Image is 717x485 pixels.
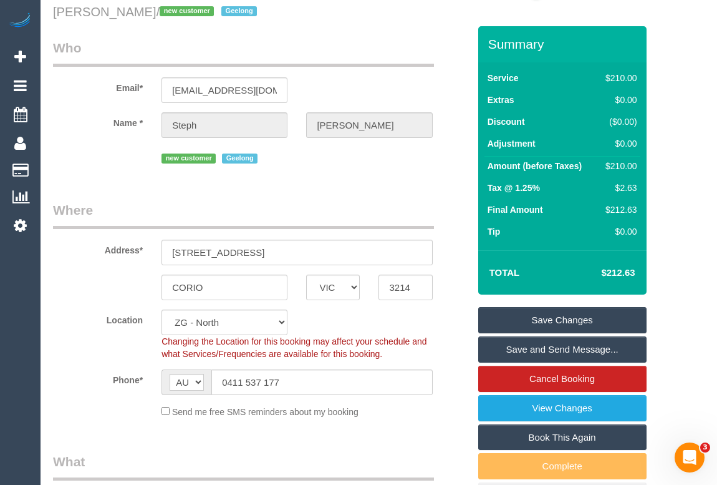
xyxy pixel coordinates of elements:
input: Last Name* [306,112,432,138]
input: Phone* [211,370,432,395]
input: First Name* [161,112,287,138]
div: ($0.00) [600,115,637,128]
div: $0.00 [600,137,637,150]
h4: $212.63 [564,268,635,278]
span: new customer [161,154,216,164]
span: Geelong [221,6,257,16]
label: Discount [488,115,525,128]
legend: Where [53,201,434,229]
span: 3 [700,443,710,453]
label: Final Amount [488,203,543,216]
iframe: Intercom live chat [675,443,705,473]
label: Adjustment [488,137,536,150]
a: View Changes [478,395,647,421]
input: Post Code* [378,275,432,300]
label: Phone* [44,370,152,386]
input: Email* [161,77,287,103]
span: / [156,5,261,19]
label: Extras [488,94,514,106]
span: Changing the Location for this booking may affect your schedule and what Services/Frequencies are... [161,336,426,359]
div: $210.00 [600,160,637,172]
span: Send me free SMS reminders about my booking [172,407,358,417]
input: Suburb* [161,275,287,300]
label: Tax @ 1.25% [488,182,540,194]
label: Location [44,310,152,326]
a: Book This Again [478,424,647,451]
label: Address* [44,240,152,257]
span: Geelong [222,154,257,164]
label: Email* [44,77,152,94]
a: Save and Send Message... [478,336,647,363]
div: $0.00 [600,94,637,106]
div: $0.00 [600,225,637,238]
a: Save Changes [478,307,647,333]
a: Cancel Booking [478,366,647,392]
span: new customer [160,6,214,16]
div: $212.63 [600,203,637,216]
strong: Total [489,267,520,278]
legend: Who [53,39,434,67]
h3: Summary [488,37,640,51]
label: Amount (before Taxes) [488,160,582,172]
img: Automaid Logo [7,12,32,30]
legend: What [53,453,434,481]
div: $2.63 [600,182,637,194]
label: Name * [44,112,152,129]
label: Service [488,72,519,84]
div: $210.00 [600,72,637,84]
label: Tip [488,225,501,238]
